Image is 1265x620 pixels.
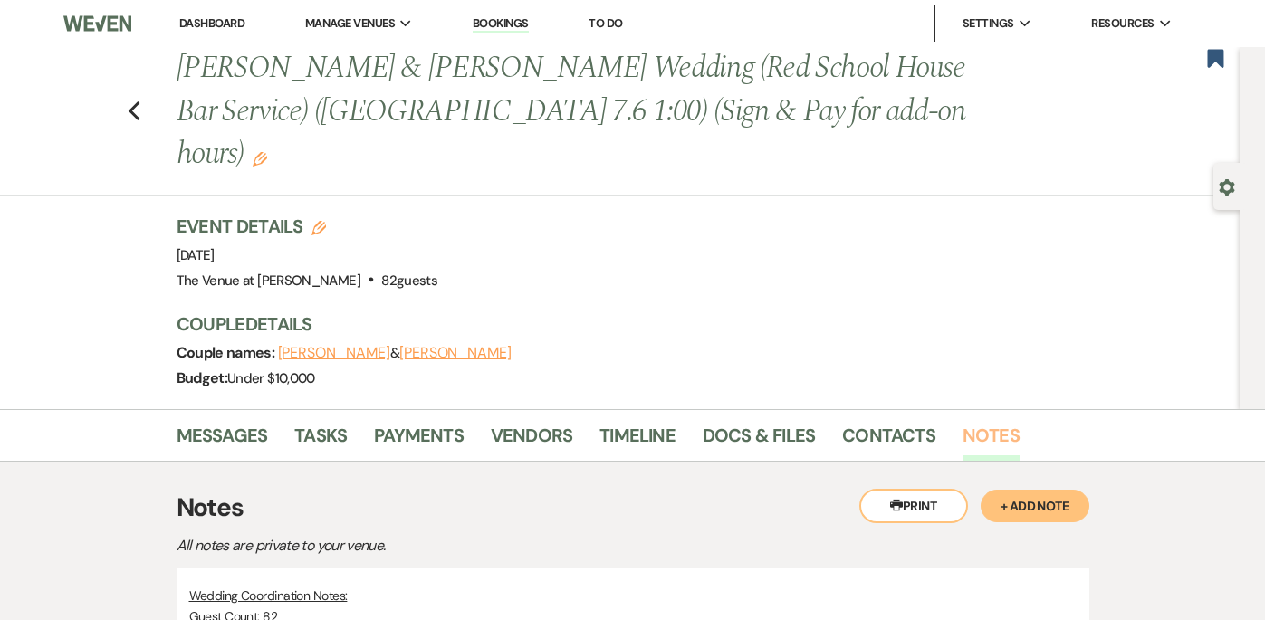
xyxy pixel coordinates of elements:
[859,489,968,523] button: Print
[278,346,390,360] button: [PERSON_NAME]
[305,14,395,33] span: Manage Venues
[981,490,1089,522] button: + Add Note
[177,421,268,461] a: Messages
[473,15,529,33] a: Bookings
[374,421,464,461] a: Payments
[381,272,437,290] span: 82 guests
[963,14,1014,33] span: Settings
[227,369,315,387] span: Under $10,000
[491,421,572,461] a: Vendors
[177,368,228,387] span: Budget:
[189,587,348,604] u: Wedding Coordination Notes:
[1219,177,1235,195] button: Open lead details
[703,421,815,461] a: Docs & Files
[589,15,622,31] a: To Do
[278,344,512,362] span: &
[399,346,512,360] button: [PERSON_NAME]
[177,246,215,264] span: [DATE]
[599,421,676,461] a: Timeline
[177,534,810,558] p: All notes are private to your venue.
[177,47,988,176] h1: [PERSON_NAME] & [PERSON_NAME] Wedding (Red School House Bar Service) ([GEOGRAPHIC_DATA] 7.6 1:00)...
[294,421,347,461] a: Tasks
[842,421,935,461] a: Contacts
[63,5,131,43] img: Weven Logo
[177,272,360,290] span: The Venue at [PERSON_NAME]
[177,214,438,239] h3: Event Details
[253,149,267,166] button: Edit
[1091,14,1154,33] span: Resources
[177,489,1089,527] h3: Notes
[963,421,1020,461] a: Notes
[179,15,244,31] a: Dashboard
[177,311,1191,337] h3: Couple Details
[177,343,278,362] span: Couple names:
